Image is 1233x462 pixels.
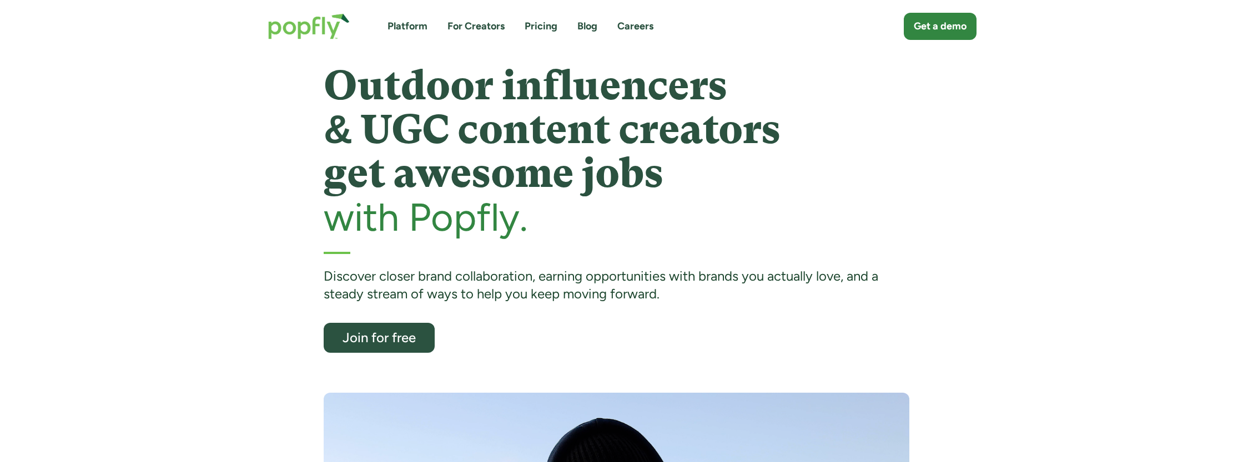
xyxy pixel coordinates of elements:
[617,19,653,33] a: Careers
[334,331,425,344] div: Join for free
[577,19,597,33] a: Blog
[324,196,909,238] h2: with Popfly.
[904,13,977,40] a: Get a demo
[324,267,909,303] div: Discover closer brand collaboration, earning opportunities with brands you actually love, and a s...
[525,19,557,33] a: Pricing
[324,323,435,353] a: Join for free
[324,64,909,196] h1: Outdoor influencers & UGC content creators get awesome jobs
[257,2,361,50] a: home
[447,19,505,33] a: For Creators
[914,19,967,33] div: Get a demo
[387,19,427,33] a: Platform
